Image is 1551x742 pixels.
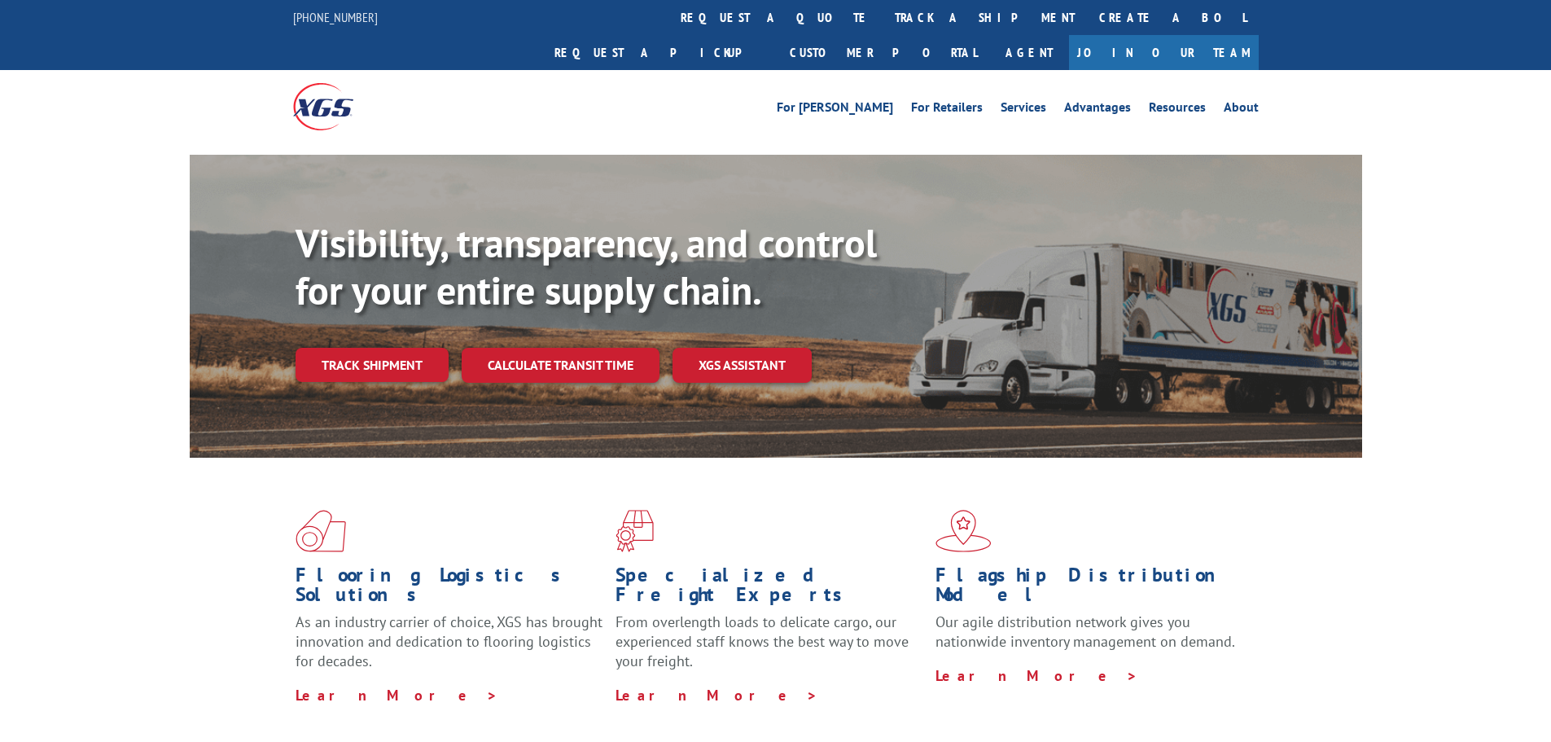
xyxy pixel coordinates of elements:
a: XGS ASSISTANT [673,348,812,383]
span: Our agile distribution network gives you nationwide inventory management on demand. [935,612,1235,651]
a: Request a pickup [542,35,778,70]
a: [PHONE_NUMBER] [293,9,378,25]
img: xgs-icon-total-supply-chain-intelligence-red [296,510,346,552]
img: xgs-icon-focused-on-flooring-red [616,510,654,552]
a: Learn More > [935,666,1138,685]
p: From overlength loads to delicate cargo, our experienced staff knows the best way to move your fr... [616,612,923,685]
a: Resources [1149,101,1206,119]
a: About [1224,101,1259,119]
img: xgs-icon-flagship-distribution-model-red [935,510,992,552]
a: Join Our Team [1069,35,1259,70]
a: Learn More > [616,686,818,705]
b: Visibility, transparency, and control for your entire supply chain. [296,217,877,315]
span: As an industry carrier of choice, XGS has brought innovation and dedication to flooring logistics... [296,612,602,670]
a: Services [1001,101,1046,119]
a: Advantages [1064,101,1131,119]
a: Agent [989,35,1069,70]
a: For [PERSON_NAME] [777,101,893,119]
a: Track shipment [296,348,449,382]
h1: Flagship Distribution Model [935,565,1243,612]
a: Calculate transit time [462,348,659,383]
a: For Retailers [911,101,983,119]
h1: Flooring Logistics Solutions [296,565,603,612]
a: Learn More > [296,686,498,705]
a: Customer Portal [778,35,989,70]
h1: Specialized Freight Experts [616,565,923,612]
